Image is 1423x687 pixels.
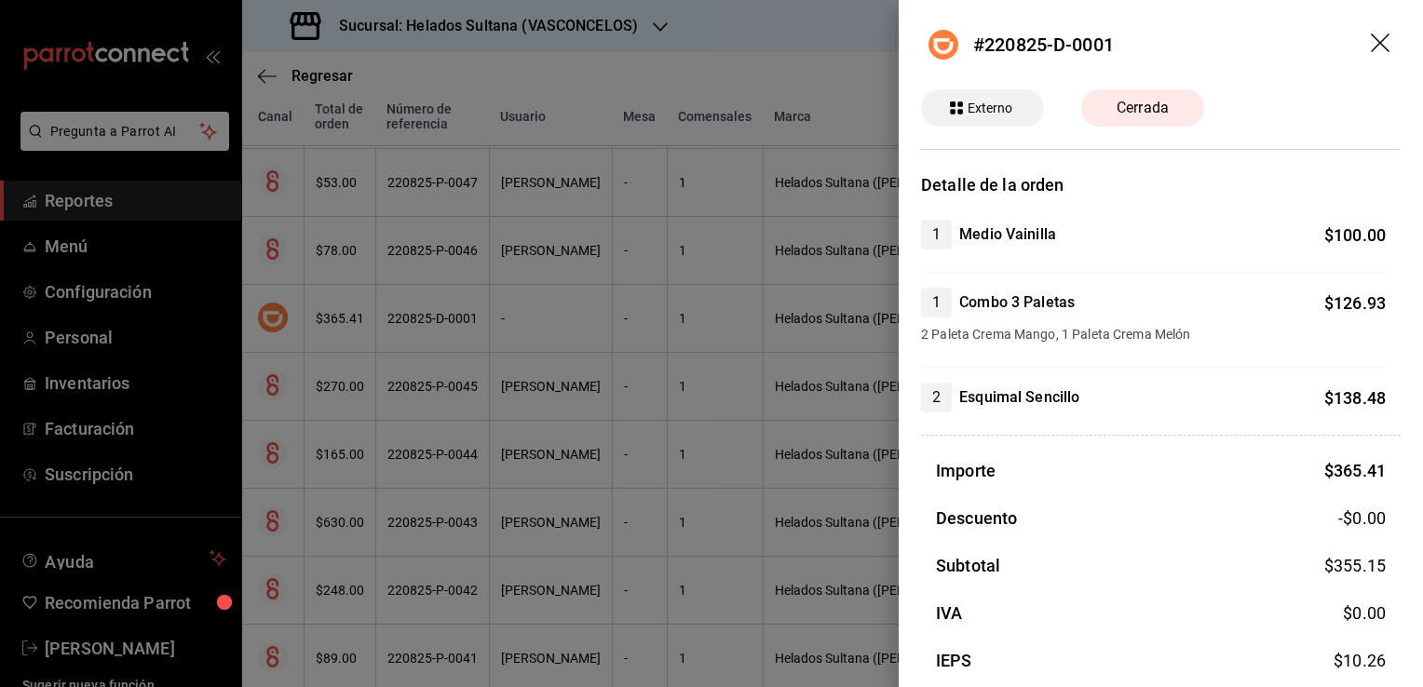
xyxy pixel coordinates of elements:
[1324,388,1386,408] span: $ 138.48
[1343,603,1386,623] span: $ 0.00
[936,553,1000,578] h3: Subtotal
[1324,225,1386,245] span: $ 100.00
[1324,293,1386,313] span: $ 126.93
[936,505,1017,531] h3: Descuento
[921,291,952,314] span: 1
[921,386,952,409] span: 2
[960,99,1021,118] span: Externo
[1105,97,1180,119] span: Cerrada
[973,31,1114,59] div: #220825-D-0001
[1324,556,1386,575] span: $ 355.15
[1371,34,1393,56] button: drag
[959,223,1056,246] h4: Medio Vainilla
[921,325,1386,344] span: 2 Paleta Crema Mango, 1 Paleta Crema Melón
[959,291,1075,314] h4: Combo 3 Paletas
[921,172,1401,197] h3: Detalle de la orden
[1324,461,1386,480] span: $ 365.41
[921,223,952,246] span: 1
[959,386,1079,409] h4: Esquimal Sencillo
[936,600,962,626] h3: IVA
[1338,505,1386,531] span: -$0.00
[936,458,996,483] h3: Importe
[1334,651,1386,670] span: $ 10.26
[936,648,972,673] h3: IEPS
